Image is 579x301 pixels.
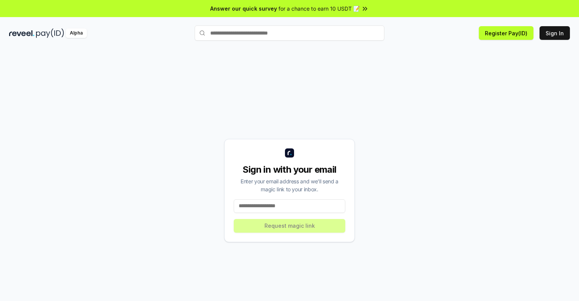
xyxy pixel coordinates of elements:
div: Enter your email address and we’ll send a magic link to your inbox. [234,177,345,193]
span: for a chance to earn 10 USDT 📝 [278,5,360,13]
button: Register Pay(ID) [479,26,533,40]
button: Sign In [540,26,570,40]
img: pay_id [36,28,64,38]
div: Sign in with your email [234,164,345,176]
img: logo_small [285,148,294,158]
img: reveel_dark [9,28,35,38]
span: Answer our quick survey [210,5,277,13]
div: Alpha [66,28,87,38]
